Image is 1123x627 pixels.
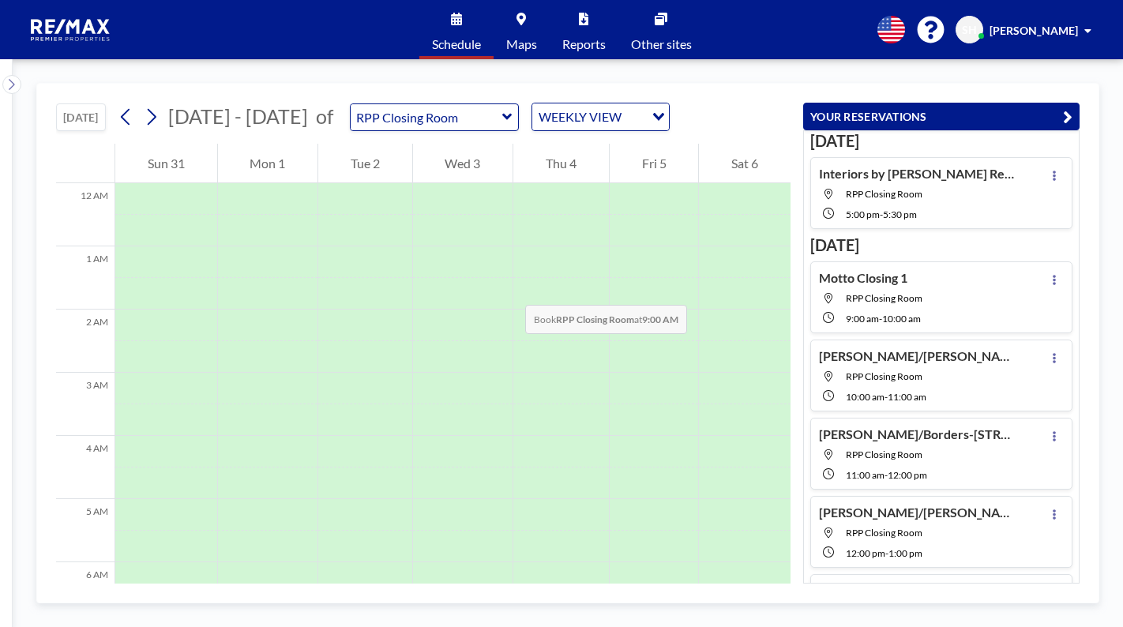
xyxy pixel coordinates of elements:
[846,391,885,403] span: 10:00 AM
[318,144,412,183] div: Tue 2
[168,104,308,128] span: [DATE] - [DATE]
[413,144,513,183] div: Wed 3
[879,313,882,325] span: -
[351,104,502,130] input: RPP Closing Room
[846,469,885,481] span: 11:00 AM
[846,313,879,325] span: 9:00 AM
[56,246,115,310] div: 1 AM
[846,188,922,200] span: RPP Closing Room
[56,499,115,562] div: 5 AM
[631,38,692,51] span: Other sites
[626,107,643,127] input: Search for option
[846,292,922,304] span: RPP Closing Room
[819,166,1016,182] h4: Interiors by [PERSON_NAME] Refi-[STREET_ADDRESS]
[888,547,922,559] span: 1:00 PM
[846,449,922,460] span: RPP Closing Room
[885,469,888,481] span: -
[610,144,699,183] div: Fri 5
[885,547,888,559] span: -
[803,103,1080,130] button: YOUR RESERVATIONS
[880,208,883,220] span: -
[56,103,106,131] button: [DATE]
[819,426,1016,442] h4: [PERSON_NAME]/Borders-[STREET_ADDRESS][PERSON_NAME]-[PERSON_NAME] Buyer Only
[888,391,926,403] span: 11:00 AM
[513,144,609,183] div: Thu 4
[819,348,1016,364] h4: [PERSON_NAME]/[PERSON_NAME]-10101 Westwego Pl-[PERSON_NAME] Buyer Only
[885,391,888,403] span: -
[115,144,217,183] div: Sun 31
[218,144,318,183] div: Mon 1
[810,131,1072,151] h3: [DATE]
[883,208,917,220] span: 5:30 PM
[532,103,669,130] div: Search for option
[699,144,791,183] div: Sat 6
[846,527,922,539] span: RPP Closing Room
[990,24,1078,37] span: [PERSON_NAME]
[535,107,625,127] span: WEEKLY VIEW
[642,313,678,325] b: 9:00 AM
[56,373,115,436] div: 3 AM
[819,270,907,286] h4: Motto Closing 1
[56,436,115,499] div: 4 AM
[962,23,977,37] span: SH
[56,562,115,625] div: 6 AM
[432,38,481,51] span: Schedule
[819,505,1016,520] h4: [PERSON_NAME]/[PERSON_NAME] Custom Homes-[STREET_ADDRESS]-[PERSON_NAME]- Buyer Only
[556,313,634,325] b: RPP Closing Room
[56,310,115,373] div: 2 AM
[562,38,606,51] span: Reports
[525,305,687,334] span: Book at
[316,104,333,129] span: of
[846,547,885,559] span: 12:00 PM
[810,235,1072,255] h3: [DATE]
[882,313,921,325] span: 10:00 AM
[25,14,117,46] img: organization-logo
[56,183,115,246] div: 12 AM
[846,208,880,220] span: 5:00 PM
[888,469,927,481] span: 12:00 PM
[846,370,922,382] span: RPP Closing Room
[506,38,537,51] span: Maps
